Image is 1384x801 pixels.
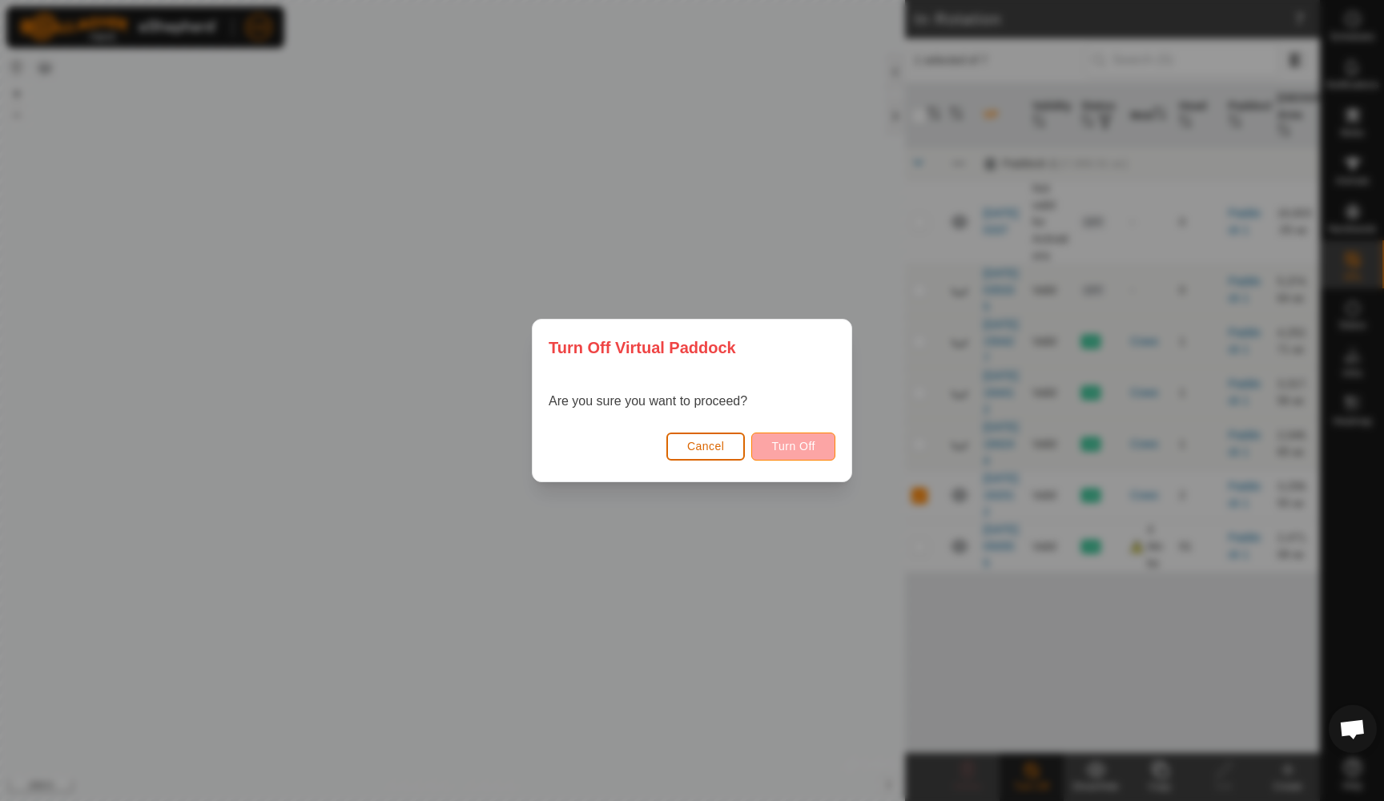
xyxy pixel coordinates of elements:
span: Turn Off [771,440,815,453]
button: Turn Off [751,433,835,461]
span: Turn Off Virtual Paddock [549,336,736,360]
button: Cancel [666,433,746,461]
span: Cancel [687,440,725,453]
p: Are you sure you want to proceed? [549,392,747,411]
div: Open chat [1329,705,1377,753]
